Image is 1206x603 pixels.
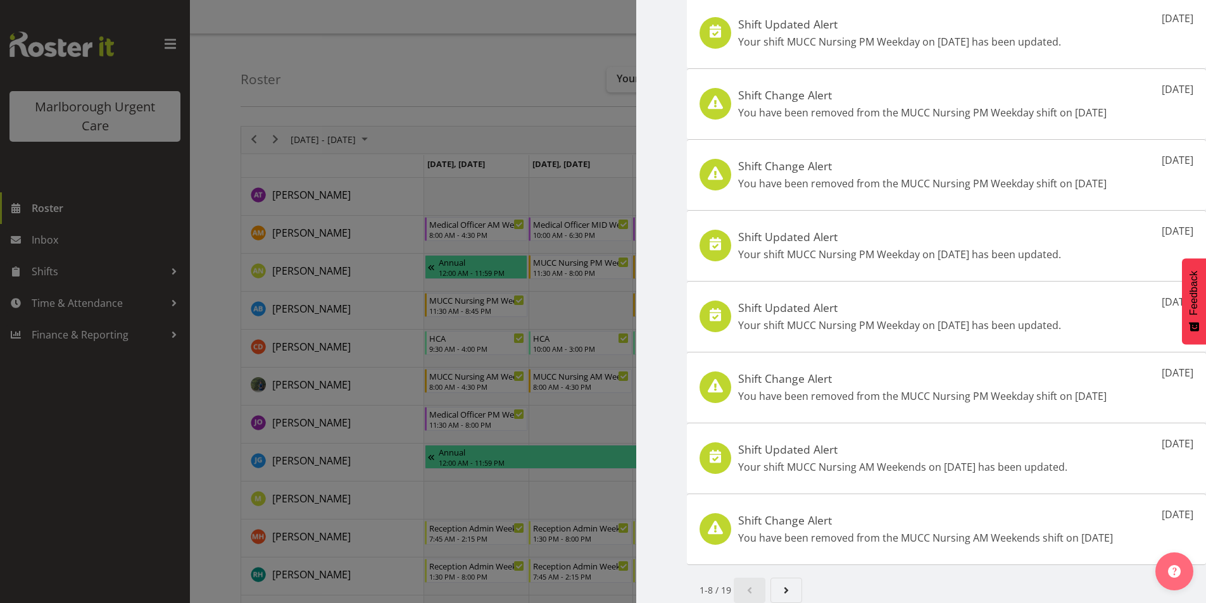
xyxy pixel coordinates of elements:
[738,247,1061,262] p: Your shift MUCC Nursing PM Weekday on [DATE] has been updated.
[1168,565,1181,578] img: help-xxl-2.png
[738,371,1107,385] h5: Shift Change Alert
[1182,258,1206,344] button: Feedback - Show survey
[738,159,1107,173] h5: Shift Change Alert
[738,176,1107,191] p: You have been removed from the MUCC Nursing PM Weekday shift on [DATE]
[738,513,1113,527] h5: Shift Change Alert
[1162,11,1193,26] p: [DATE]
[1162,507,1193,522] p: [DATE]
[1162,223,1193,239] p: [DATE]
[738,301,1061,314] h5: Shift Updated Alert
[1162,82,1193,97] p: [DATE]
[1162,294,1193,309] p: [DATE]
[738,442,1067,456] h5: Shift Updated Alert
[1188,271,1200,315] span: Feedback
[1162,436,1193,451] p: [DATE]
[738,459,1067,475] p: Your shift MUCC Nursing AM Weekends on [DATE] has been updated.
[734,578,765,603] a: Previous page
[770,578,802,603] a: Next page
[738,530,1113,545] p: You have been removed from the MUCC Nursing AM Weekends shift on [DATE]
[1162,365,1193,380] p: [DATE]
[738,88,1107,102] h5: Shift Change Alert
[738,318,1061,333] p: Your shift MUCC Nursing PM Weekday on [DATE] has been updated.
[738,34,1061,49] p: Your shift MUCC Nursing PM Weekday on [DATE] has been updated.
[738,389,1107,404] p: You have been removed from the MUCC Nursing PM Weekday shift on [DATE]
[738,230,1061,244] h5: Shift Updated Alert
[738,105,1107,120] p: You have been removed from the MUCC Nursing PM Weekday shift on [DATE]
[738,17,1061,31] h5: Shift Updated Alert
[1162,152,1193,168] p: [DATE]
[700,583,731,597] small: 1-8 / 19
